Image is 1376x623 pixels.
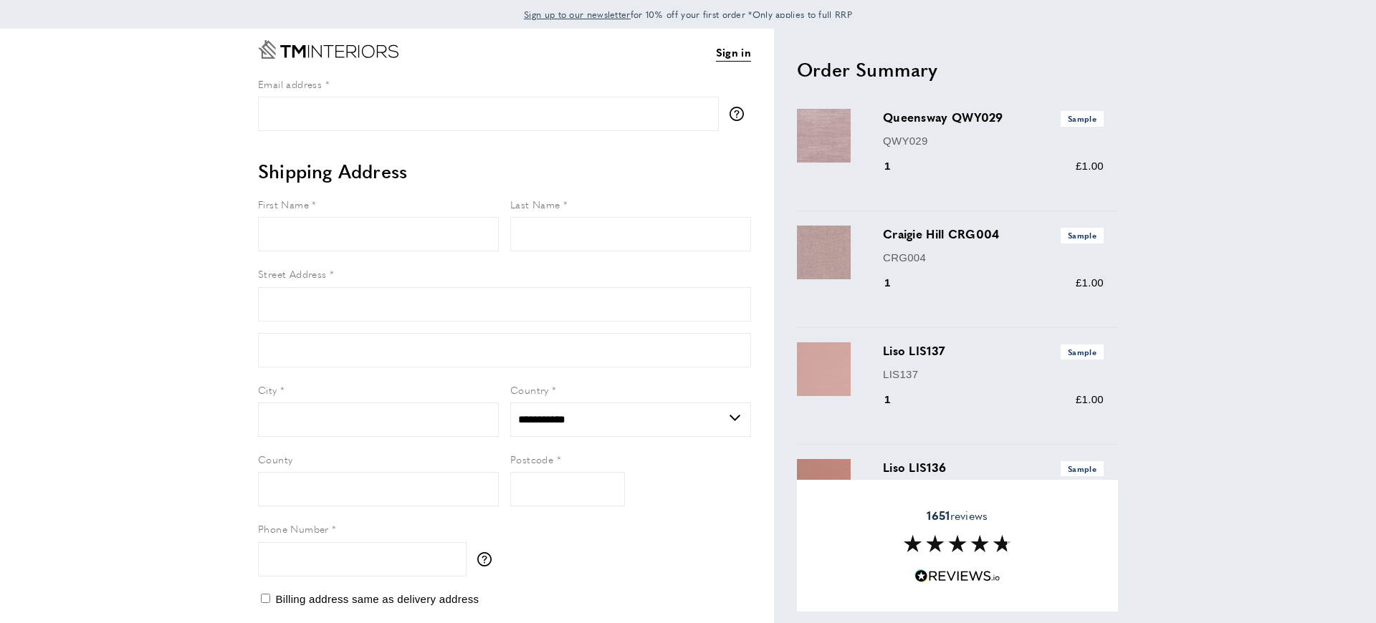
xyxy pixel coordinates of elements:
[1061,344,1104,359] span: Sample
[261,594,270,603] input: Billing address same as delivery address
[883,391,911,408] div: 1
[510,452,553,466] span: Postcode
[904,535,1011,552] img: Reviews section
[1076,276,1104,289] span: £1.00
[258,266,327,281] span: Street Address
[883,249,1104,266] p: CRG004
[883,109,1104,126] h3: Queensway QWY029
[797,226,851,279] img: Craigie Hill CRG004
[258,382,277,397] span: City
[477,552,499,566] button: More information
[1061,111,1104,126] span: Sample
[883,226,1104,243] h3: Craigie Hill CRG004
[524,8,852,21] span: for 10% off your first order *Only applies to full RRP
[1061,228,1104,243] span: Sample
[1076,393,1104,405] span: £1.00
[258,521,329,536] span: Phone Number
[258,40,398,59] a: Go to Home page
[1061,461,1104,476] span: Sample
[797,342,851,396] img: Liso LIS137
[883,459,1104,476] h3: Liso LIS136
[1076,160,1104,172] span: £1.00
[883,132,1104,150] p: QWY029
[258,197,309,211] span: First Name
[883,366,1104,383] p: LIS137
[927,507,950,523] strong: 1651
[730,107,751,121] button: More information
[797,109,851,163] img: Queensway QWY029
[524,8,631,21] span: Sign up to our newsletter
[914,569,1000,583] img: Reviews.io 5 stars
[524,7,631,21] a: Sign up to our newsletter
[510,382,549,397] span: Country
[258,77,322,91] span: Email address
[275,593,479,605] span: Billing address same as delivery address
[927,508,988,523] span: reviews
[716,44,751,62] a: Sign in
[883,274,911,291] div: 1
[797,57,1118,82] h2: Order Summary
[258,158,751,184] h2: Shipping Address
[797,459,851,513] img: Liso LIS136
[510,197,560,211] span: Last Name
[883,158,911,175] div: 1
[258,452,292,466] span: County
[883,342,1104,359] h3: Liso LIS137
